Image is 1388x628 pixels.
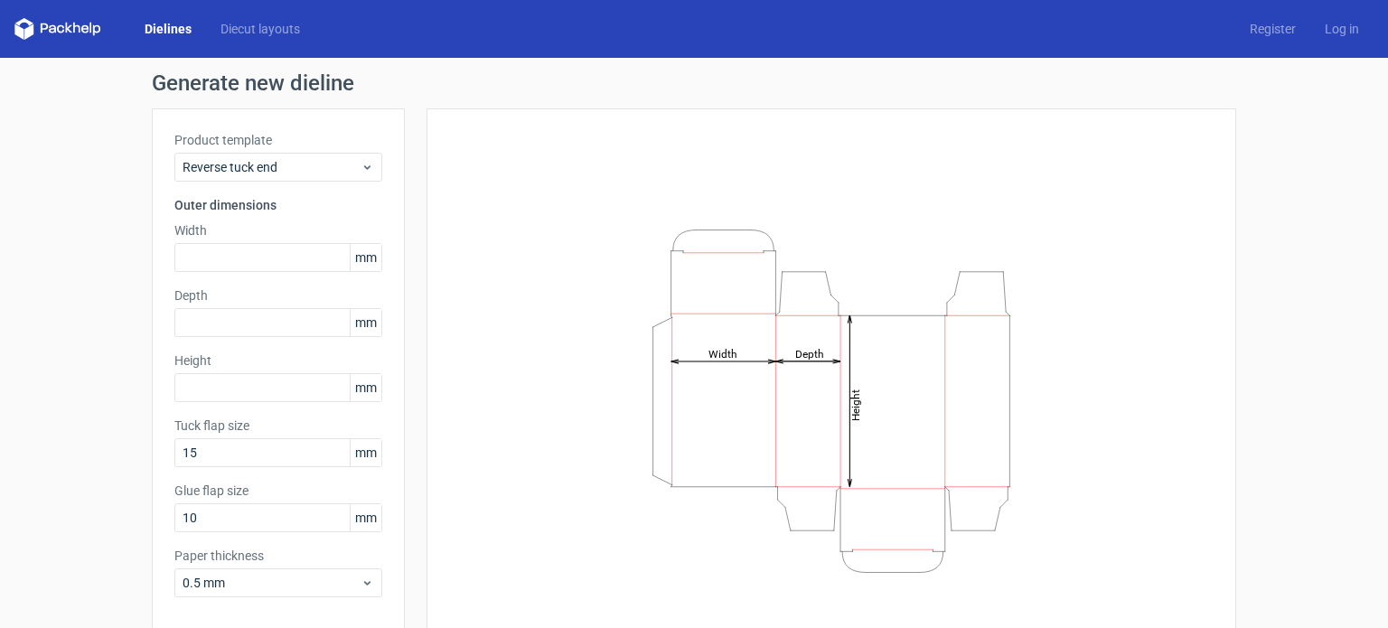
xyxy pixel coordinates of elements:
span: mm [350,374,381,401]
span: mm [350,504,381,531]
a: Log in [1310,20,1374,38]
label: Depth [174,286,382,305]
a: Dielines [130,20,206,38]
label: Product template [174,131,382,149]
span: Reverse tuck end [183,158,361,176]
tspan: Height [849,389,862,420]
label: Paper thickness [174,547,382,565]
tspan: Width [708,347,737,360]
label: Tuck flap size [174,417,382,435]
span: 0.5 mm [183,574,361,592]
label: Glue flap size [174,482,382,500]
tspan: Depth [795,347,824,360]
label: Width [174,221,382,239]
a: Diecut layouts [206,20,314,38]
span: mm [350,309,381,336]
a: Register [1235,20,1310,38]
label: Height [174,351,382,370]
h3: Outer dimensions [174,196,382,214]
h1: Generate new dieline [152,72,1236,94]
span: mm [350,244,381,271]
span: mm [350,439,381,466]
